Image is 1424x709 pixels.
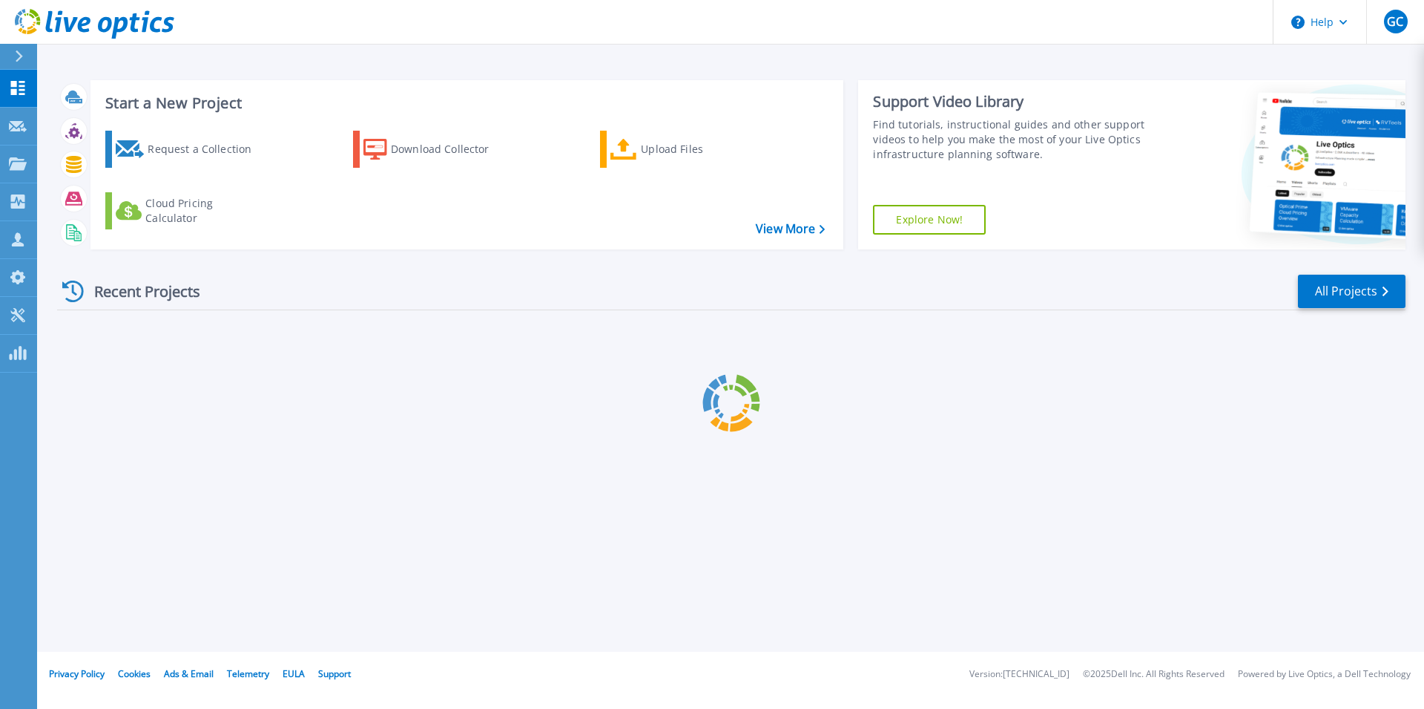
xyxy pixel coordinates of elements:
div: Upload Files [641,134,759,164]
span: GC [1387,16,1403,27]
a: Ads & Email [164,667,214,680]
a: Telemetry [227,667,269,680]
div: Recent Projects [57,273,220,310]
a: Cookies [118,667,151,680]
a: EULA [283,667,305,680]
a: View More [756,222,825,236]
a: Explore Now! [873,205,986,235]
a: Upload Files [600,131,765,168]
li: © 2025 Dell Inc. All Rights Reserved [1083,670,1224,679]
li: Powered by Live Optics, a Dell Technology [1238,670,1411,679]
a: Download Collector [353,131,518,168]
a: Cloud Pricing Calculator [105,192,271,229]
div: Find tutorials, instructional guides and other support videos to help you make the most of your L... [873,117,1152,162]
div: Request a Collection [148,134,266,164]
div: Download Collector [391,134,510,164]
a: Support [318,667,351,680]
h3: Start a New Project [105,95,825,111]
div: Cloud Pricing Calculator [145,196,264,226]
a: All Projects [1298,275,1405,308]
div: Support Video Library [873,92,1152,111]
a: Privacy Policy [49,667,105,680]
a: Request a Collection [105,131,271,168]
li: Version: [TECHNICAL_ID] [969,670,1069,679]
